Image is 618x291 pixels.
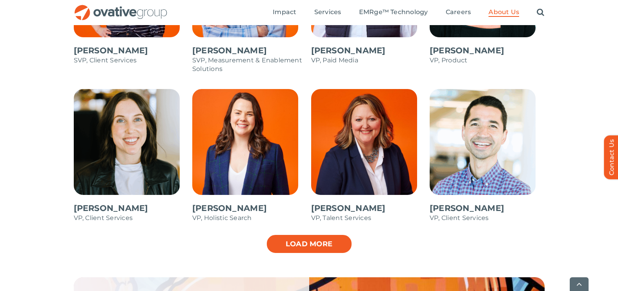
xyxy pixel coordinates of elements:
[489,8,519,16] span: About Us
[273,8,296,16] span: Impact
[74,4,168,11] a: OG_Full_horizontal_RGB
[266,234,352,254] a: Load more
[359,8,428,17] a: EMRge™ Technology
[314,8,341,17] a: Services
[314,8,341,16] span: Services
[537,8,544,17] a: Search
[446,8,471,16] span: Careers
[446,8,471,17] a: Careers
[489,8,519,17] a: About Us
[359,8,428,16] span: EMRge™ Technology
[273,8,296,17] a: Impact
